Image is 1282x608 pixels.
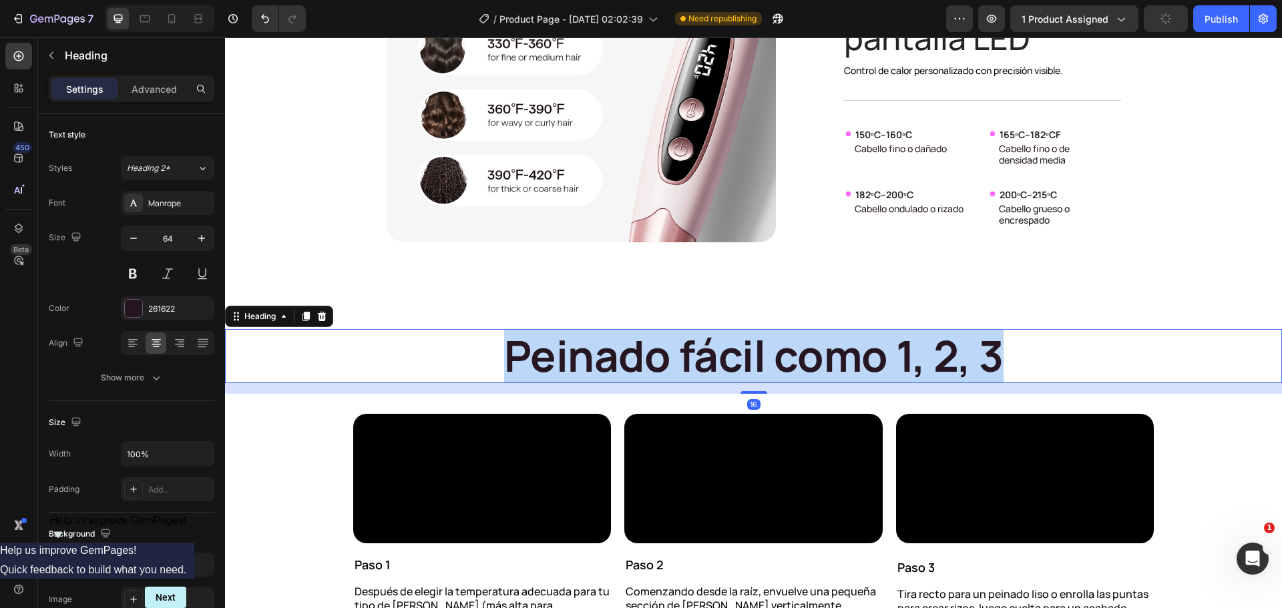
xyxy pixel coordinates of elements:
[630,165,738,178] span: Cabello ondulado o rizado
[630,105,722,117] span: Cabello fino o dañado
[1193,5,1249,32] button: Publish
[66,82,103,96] p: Settings
[688,13,757,25] span: Need republishing
[522,362,536,372] div: 16
[49,302,69,314] div: Color
[672,550,928,591] p: Tira recto para un peinado liso o enrolla las puntas para crear rizos, luego suelta para un acaba...
[1,293,1056,344] p: Peinado fácil como 1, 2, 3
[122,442,214,466] input: Auto
[49,414,84,432] div: Size
[773,91,837,105] h3: 165ºC–182ºCF
[13,142,32,153] div: 450
[148,303,211,315] div: 261622
[17,273,53,285] div: Heading
[252,5,306,32] div: Undo/Redo
[1022,12,1108,26] span: 1 product assigned
[87,11,93,27] p: 7
[5,5,99,32] button: 7
[774,166,883,189] p: Cabello grueso o encrespado
[10,244,32,255] div: Beta
[49,197,65,209] div: Font
[49,229,84,247] div: Size
[671,522,929,539] h2: Paso 3
[774,105,845,129] span: Cabello fino o de densidad media
[401,547,656,603] p: Comenzando desde la raíz, envuelve una pequeña sección de [PERSON_NAME] verticalmente alrededor d...
[132,82,177,96] p: Advanced
[148,484,211,496] div: Add...
[1264,523,1275,533] span: 1
[49,129,85,141] div: Text style
[671,376,929,505] video: Video
[50,515,187,543] button: Show survey - Help us improve GemPages!
[399,519,658,537] h2: Paso 2
[399,376,658,505] video: Video
[121,156,214,180] button: Heading 2*
[50,515,187,526] span: Help us improve GemPages!
[1205,12,1238,26] div: Publish
[101,371,163,384] div: Show more
[49,366,214,390] button: Show more
[148,198,211,210] div: Manrope
[499,12,643,26] span: Product Page - [DATE] 02:02:39
[49,448,71,460] div: Width
[1237,543,1269,575] iframe: Intercom live chat
[773,151,833,165] h3: 200ºC–215ºC
[1010,5,1138,32] button: 1 product assigned
[49,162,72,174] div: Styles
[49,334,86,352] div: Align
[493,12,497,26] span: /
[128,519,387,537] h2: Paso 1
[629,151,690,165] h3: 182ºC–200ºC
[128,376,387,505] video: Video
[225,37,1282,608] iframe: Design area
[629,91,688,105] h3: 150ºC–160ºC
[127,162,170,174] span: Heading 2*
[65,47,209,63] p: Heading
[49,483,79,495] div: Padding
